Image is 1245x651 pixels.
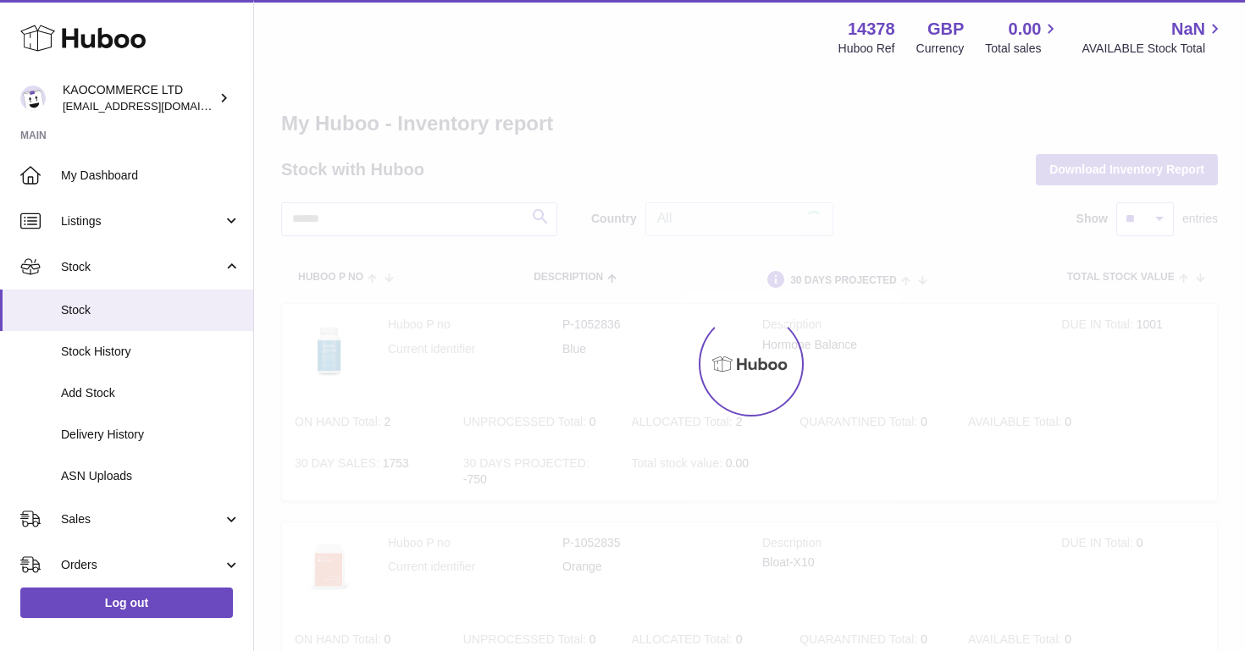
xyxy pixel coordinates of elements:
[1009,18,1042,41] span: 0.00
[985,18,1060,57] a: 0.00 Total sales
[1082,18,1225,57] a: NaN AVAILABLE Stock Total
[61,427,241,443] span: Delivery History
[61,468,241,484] span: ASN Uploads
[61,385,241,401] span: Add Stock
[848,18,895,41] strong: 14378
[61,302,241,318] span: Stock
[61,168,241,184] span: My Dashboard
[985,41,1060,57] span: Total sales
[927,18,964,41] strong: GBP
[63,99,249,113] span: [EMAIL_ADDRESS][DOMAIN_NAME]
[63,82,215,114] div: KAOCOMMERCE LTD
[20,86,46,111] img: hello@lunera.co.uk
[1171,18,1205,41] span: NaN
[61,213,223,229] span: Listings
[61,259,223,275] span: Stock
[61,557,223,573] span: Orders
[1082,41,1225,57] span: AVAILABLE Stock Total
[61,511,223,527] span: Sales
[61,344,241,360] span: Stock History
[916,41,965,57] div: Currency
[838,41,895,57] div: Huboo Ref
[20,588,233,618] a: Log out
